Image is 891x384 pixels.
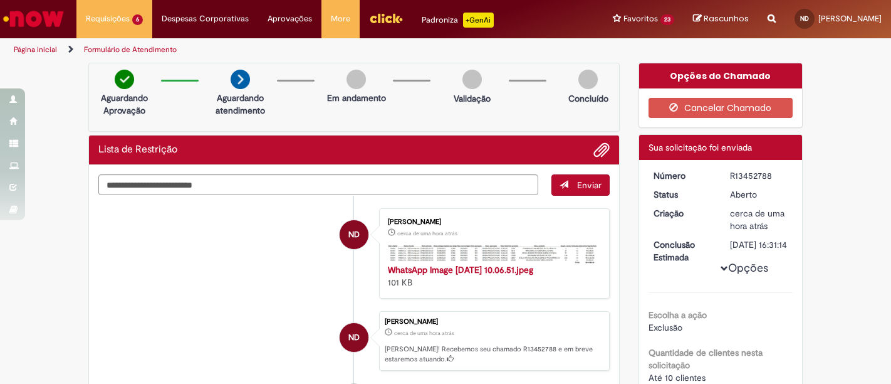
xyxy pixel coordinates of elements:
[660,14,674,25] span: 23
[649,309,707,321] b: Escolha a ação
[115,70,134,89] img: check-circle-green.png
[463,13,494,28] p: +GenAi
[644,238,721,264] dt: Conclusão Estimada
[210,92,271,117] p: Aguardando atendimento
[388,264,533,275] a: WhatsApp Image [DATE] 10.06.51.jpeg
[551,174,610,196] button: Enviar
[704,13,749,24] span: Rascunhos
[385,318,603,326] div: [PERSON_NAME]
[730,238,788,251] div: [DATE] 16:31:14
[644,169,721,182] dt: Número
[639,63,803,88] div: Opções do Chamado
[693,13,749,25] a: Rascunhos
[340,220,368,249] div: Nathalia Grisotti Delpoio
[649,142,752,153] span: Sua solicitação foi enviada
[800,14,809,23] span: ND
[98,174,538,195] textarea: Digite sua mensagem aqui...
[94,92,155,117] p: Aguardando Aprovação
[730,208,784,232] time: 27/08/2025 14:31:11
[397,230,457,237] span: cerca de uma hora atrás
[568,92,608,105] p: Concluído
[649,98,793,118] button: Cancelar Chamado
[346,70,366,89] img: img-circle-grey.png
[348,220,360,250] span: ND
[730,169,788,182] div: R13452788
[231,70,250,89] img: arrow-next.png
[98,144,177,156] h2: Lista de Restrição Histórico de tíquete
[578,70,598,89] img: img-circle-grey.png
[454,92,491,105] p: Validação
[649,372,706,383] span: Até 10 clientes
[644,207,721,220] dt: Criação
[644,188,721,201] dt: Status
[394,329,454,337] span: cerca de uma hora atrás
[397,230,457,237] time: 27/08/2025 14:30:53
[730,208,784,232] span: cerca de uma hora atrás
[9,38,585,61] ul: Trilhas de página
[98,311,610,371] li: Nathalia Grisotti Delpoio
[818,13,882,24] span: [PERSON_NAME]
[394,329,454,337] time: 27/08/2025 14:31:11
[327,92,386,104] p: Em andamento
[14,45,57,55] a: Página inicial
[385,344,603,364] p: [PERSON_NAME]! Recebemos seu chamado R13452788 e em breve estaremos atuando.
[348,323,360,353] span: ND
[268,13,312,25] span: Aprovações
[86,13,130,25] span: Requisições
[462,70,482,89] img: img-circle-grey.png
[577,179,602,191] span: Enviar
[369,9,403,28] img: click_logo_yellow_360x200.png
[340,323,368,352] div: Nathalia Grisotti Delpoio
[623,13,658,25] span: Favoritos
[422,13,494,28] div: Padroniza
[388,218,597,226] div: [PERSON_NAME]
[730,188,788,201] div: Aberto
[388,264,597,289] div: 101 KB
[1,6,66,31] img: ServiceNow
[132,14,143,25] span: 6
[649,322,682,333] span: Exclusão
[162,13,249,25] span: Despesas Corporativas
[84,45,177,55] a: Formulário de Atendimento
[649,347,763,371] b: Quantidade de clientes nesta solicitação
[331,13,350,25] span: More
[593,142,610,158] button: Adicionar anexos
[730,207,788,232] div: 27/08/2025 14:31:11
